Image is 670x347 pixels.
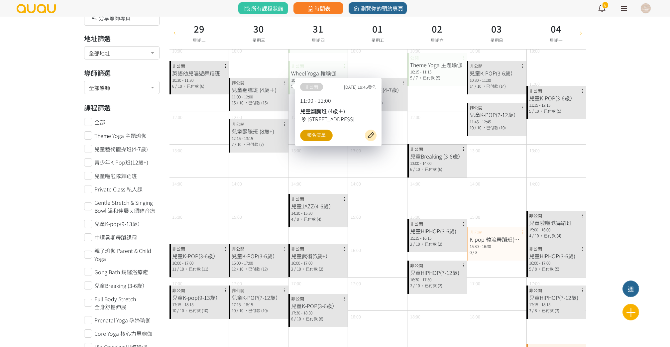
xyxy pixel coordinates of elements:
span: ，已付款 (10) [185,307,208,313]
span: ，已付款 (10) [482,125,506,130]
div: 兒童翻騰班 (4歲＋) [300,107,377,115]
div: 10:15 - 11:15 [410,69,464,75]
span: / 10 [237,266,243,272]
span: ，已付款 (7) [242,141,264,147]
span: / 10 [177,307,184,313]
span: ，已付款 (2) [302,266,323,272]
span: 12:00 [232,114,242,120]
span: 15:00 [232,214,242,220]
span: 17:00 [529,280,540,287]
h3: 導師篩選 [84,68,160,78]
span: / 10 [413,166,420,172]
a: 時間表 [293,2,343,14]
div: 兒童K-POP(7-12歲） [470,111,524,119]
div: K-pop 韓流舞蹈班(基礎) [470,235,524,243]
span: ，已付款 (6) [421,166,442,172]
span: 11 [172,266,176,272]
span: ，已付款 (6) [183,83,204,89]
span: 13:00 [291,147,301,154]
span: 非公開 [300,83,323,91]
span: / 10 [177,266,184,272]
span: 星期三 [252,37,265,43]
span: ，已付款 (2) [421,241,442,247]
span: 13:00 [351,147,361,154]
span: 親子瑜伽 Parent & Child Yoga [94,247,160,263]
span: ，已付款 (10) [244,307,268,313]
span: 10:00 [470,48,480,54]
span: ，已付款 (5) [538,266,559,272]
span: 時間表 [306,4,330,12]
span: 13:00 [470,147,480,154]
span: 15:00 [470,214,480,220]
div: 17:15 - 18:15 [529,301,583,307]
span: 16:00 [351,247,361,253]
span: 中環暑期舞蹈課程 [94,233,137,241]
span: 星期日 [490,37,503,43]
div: 兒童K-POP(3-6歲） [529,94,583,102]
div: 13:00 - 14:00 [410,160,464,166]
span: ，已付款 (15) [244,100,268,105]
div: 兒童HIPHOP(3-6歲) [529,252,583,260]
img: logo.svg [16,4,56,13]
span: Gong Bath 銅鑼浴療癒 [94,268,148,276]
div: 分享導師專頁 [84,10,160,26]
span: / 7 [413,75,418,80]
div: 17:15 - 18:15 [232,301,286,307]
div: [STREET_ADDRESS] [300,115,377,123]
span: / 10 [475,125,481,130]
span: 6 [603,2,608,8]
span: 14:00 [351,180,361,187]
div: 16:30 - 17:30 [410,277,464,283]
span: 全部 [94,118,105,126]
span: ，已付款 (11) [185,266,208,272]
span: ，已付款 (14) [482,83,506,89]
span: 5 [529,108,531,114]
span: ，已付款 (5) [540,108,561,114]
span: 8 [291,316,293,321]
span: 兒童K-pop(9-13歲） [94,220,143,228]
span: 兒童藝術體操班(4-7歲) [94,145,148,153]
div: 兒童K-POP(3-6歲） [172,252,226,260]
span: 4 [291,216,293,222]
span: / 10 [475,83,481,89]
div: 兒童翻騰班 (4歲＋) [232,86,286,94]
span: 14:00 [232,180,242,187]
span: 17:00 [351,280,361,287]
span: / 10 [532,233,539,238]
div: 11:00 - 12:00 [232,94,286,100]
span: / 10 [235,141,241,147]
span: 10:00 [232,48,242,54]
div: 10:30 - 11:30 [291,77,345,83]
h3: 02 [431,22,444,36]
h3: 30 [252,22,265,36]
div: 15:15 - 16:15 [410,235,464,241]
div: Wheel Yoga 輪瑜伽 [291,69,345,77]
span: / 10 [294,316,301,321]
div: 兒童啦啦隊舞蹈班 [529,219,583,227]
span: ，已付款 (12) [244,266,268,272]
span: ，已付款 (2) [421,283,442,288]
div: 16:00 - 17:00 [529,260,583,266]
a: 瀏覽你的預約專頁 [349,2,407,14]
span: 6 [172,83,174,89]
span: 17:00 [291,280,301,287]
span: 17:00 [232,280,242,287]
span: 6 [410,166,412,172]
div: 兒童K-POP(3-6歲） [291,302,345,310]
div: 17:30 - 18:30 [291,310,345,316]
span: 0 [470,249,472,255]
span: [DATE] 19:45發佈 [344,84,377,90]
span: Full Body Stretch 全身舒暢伸展 [94,295,160,311]
span: 14:00 [529,180,540,187]
span: 10:00 [351,48,361,54]
span: 13:00 [172,147,182,154]
div: 兒童HIPHOP(7-12歲) [410,269,464,277]
span: 星期四 [312,37,325,43]
span: 全部地址 [89,48,155,57]
span: ，已付款 (8) [302,316,323,321]
span: 兒童啦啦隊舞蹈班 [94,172,137,180]
span: 11:00 [529,81,540,87]
span: 10:00 [172,48,182,54]
span: 2 [291,266,293,272]
div: 17:15 - 18:15 [172,301,226,307]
